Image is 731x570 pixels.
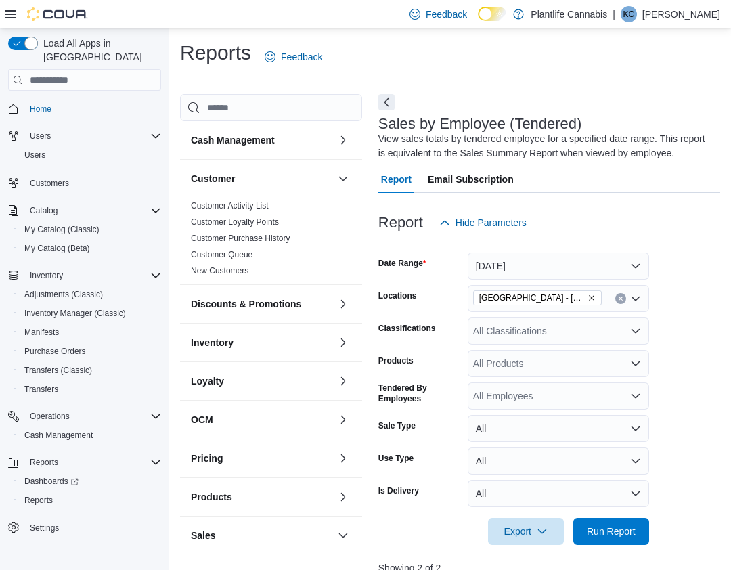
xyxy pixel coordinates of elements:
[14,220,167,239] button: My Catalog (Classic)
[378,258,426,269] label: Date Range
[468,447,649,475] button: All
[531,6,607,22] p: Plantlife Cannabis
[14,304,167,323] button: Inventory Manager (Classic)
[3,266,167,285] button: Inventory
[191,266,248,276] a: New Customers
[434,209,532,236] button: Hide Parameters
[630,358,641,369] button: Open list of options
[3,99,167,118] button: Home
[14,285,167,304] button: Adjustments (Classic)
[335,489,351,505] button: Products
[24,175,74,192] a: Customers
[3,173,167,192] button: Customers
[24,495,53,506] span: Reports
[24,202,63,219] button: Catalog
[24,430,93,441] span: Cash Management
[456,216,527,229] span: Hide Parameters
[24,346,86,357] span: Purchase Orders
[335,334,351,351] button: Inventory
[30,104,51,114] span: Home
[30,131,51,141] span: Users
[24,101,57,117] a: Home
[14,472,167,491] a: Dashboards
[19,147,51,163] a: Users
[14,361,167,380] button: Transfers (Classic)
[24,327,59,338] span: Manifests
[19,286,161,303] span: Adjustments (Classic)
[19,473,161,489] span: Dashboards
[24,476,79,487] span: Dashboards
[335,296,351,312] button: Discounts & Promotions
[24,128,161,144] span: Users
[3,201,167,220] button: Catalog
[19,305,131,322] a: Inventory Manager (Classic)
[19,343,91,359] a: Purchase Orders
[191,200,269,211] span: Customer Activity List
[3,127,167,146] button: Users
[191,374,332,388] button: Loyalty
[378,132,713,160] div: View sales totals by tendered employee for a specified date range. This report is equivalent to t...
[24,224,99,235] span: My Catalog (Classic)
[623,6,635,22] span: KC
[14,426,167,445] button: Cash Management
[14,491,167,510] button: Reports
[24,520,64,536] a: Settings
[19,473,84,489] a: Dashboards
[191,172,235,185] h3: Customer
[19,362,97,378] a: Transfers (Classic)
[24,519,161,536] span: Settings
[24,454,64,470] button: Reports
[19,324,64,341] a: Manifests
[378,116,582,132] h3: Sales by Employee (Tendered)
[14,380,167,399] button: Transfers
[24,308,126,319] span: Inventory Manager (Classic)
[378,323,436,334] label: Classifications
[19,240,95,257] a: My Catalog (Beta)
[335,412,351,428] button: OCM
[191,452,332,465] button: Pricing
[378,420,416,431] label: Sale Type
[14,146,167,165] button: Users
[24,243,90,254] span: My Catalog (Beta)
[19,221,105,238] a: My Catalog (Classic)
[335,373,351,389] button: Loyalty
[19,147,161,163] span: Users
[488,518,564,545] button: Export
[630,391,641,401] button: Open list of options
[335,450,351,466] button: Pricing
[38,37,161,64] span: Load All Apps in [GEOGRAPHIC_DATA]
[191,336,234,349] h3: Inventory
[24,174,161,191] span: Customers
[19,362,161,378] span: Transfers (Classic)
[587,525,636,538] span: Run Report
[24,454,161,470] span: Reports
[428,166,514,193] span: Email Subscription
[30,205,58,216] span: Catalog
[468,415,649,442] button: All
[14,342,167,361] button: Purchase Orders
[24,267,68,284] button: Inventory
[426,7,467,21] span: Feedback
[3,453,167,472] button: Reports
[378,215,423,231] h3: Report
[24,267,161,284] span: Inventory
[30,411,70,422] span: Operations
[24,408,161,424] span: Operations
[378,355,414,366] label: Products
[191,297,332,311] button: Discounts & Promotions
[191,172,332,185] button: Customer
[191,249,252,260] span: Customer Queue
[191,217,279,227] span: Customer Loyalty Points
[191,297,301,311] h3: Discounts & Promotions
[19,381,161,397] span: Transfers
[630,326,641,336] button: Open list of options
[24,289,103,300] span: Adjustments (Classic)
[19,343,161,359] span: Purchase Orders
[19,240,161,257] span: My Catalog (Beta)
[378,94,395,110] button: Next
[19,305,161,322] span: Inventory Manager (Classic)
[191,201,269,211] a: Customer Activity List
[642,6,720,22] p: [PERSON_NAME]
[191,413,213,426] h3: OCM
[191,234,290,243] a: Customer Purchase History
